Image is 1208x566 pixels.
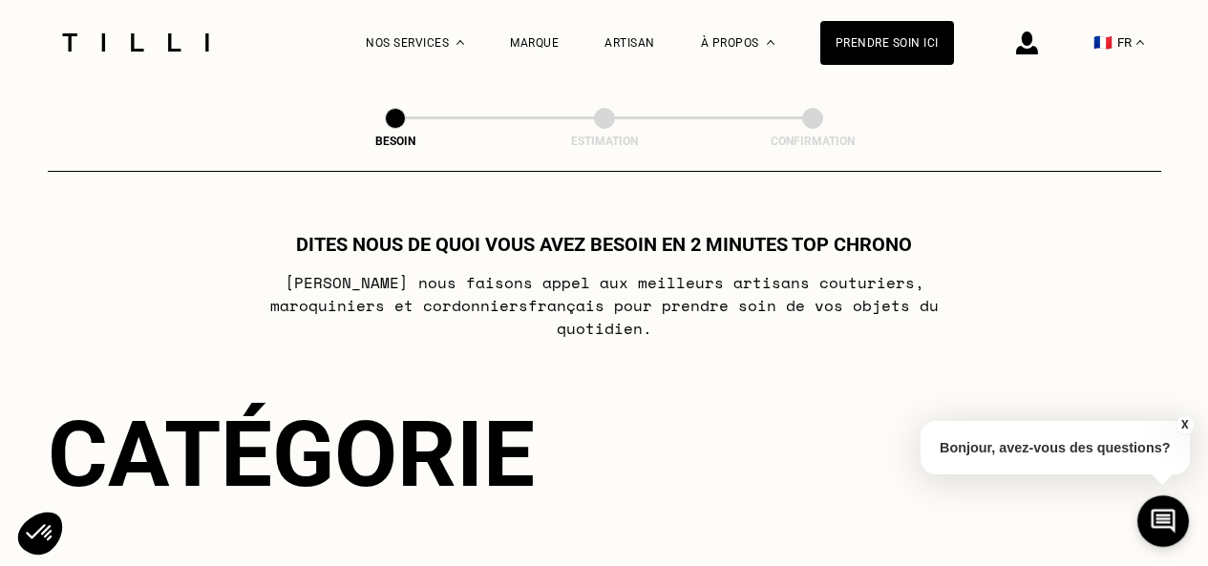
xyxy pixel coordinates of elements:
div: Confirmation [717,135,908,148]
p: [PERSON_NAME] nous faisons appel aux meilleurs artisans couturiers , maroquiniers et cordonniers ... [225,271,983,340]
img: Logo du service de couturière Tilli [55,33,216,52]
div: Besoin [300,135,491,148]
p: Bonjour, avez-vous des questions? [921,421,1190,474]
a: Artisan [604,36,655,50]
img: menu déroulant [1136,40,1144,45]
button: X [1175,414,1194,435]
h1: Dites nous de quoi vous avez besoin en 2 minutes top chrono [296,233,912,256]
img: icône connexion [1016,31,1038,54]
img: Menu déroulant à propos [767,40,774,45]
div: Estimation [509,135,700,148]
img: Menu déroulant [456,40,464,45]
div: Catégorie [48,401,1161,508]
a: Prendre soin ici [820,21,954,65]
a: Marque [510,36,559,50]
span: 🇫🇷 [1093,33,1113,52]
